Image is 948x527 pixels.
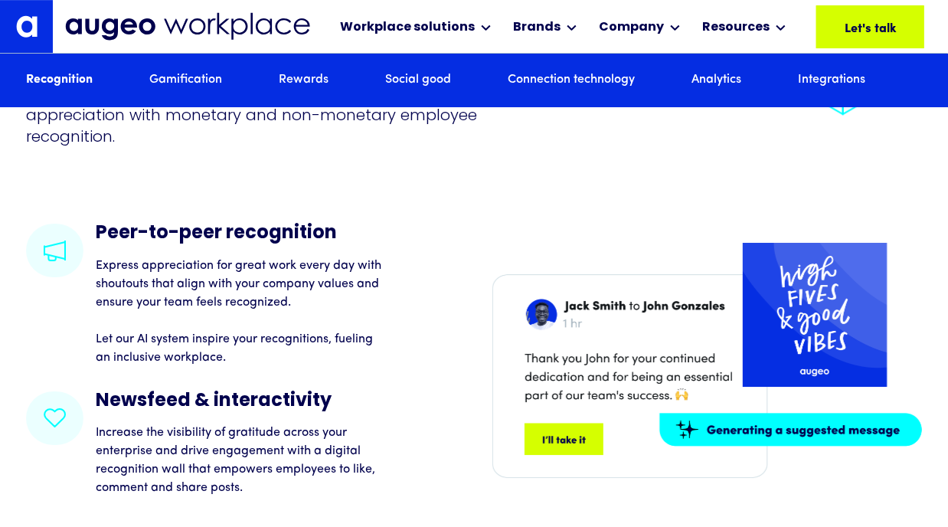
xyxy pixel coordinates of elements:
[26,72,93,89] a: Recognition
[279,72,329,89] a: Rewards
[149,72,222,89] a: Gamification
[385,72,451,89] a: Social good
[96,391,390,411] h4: Newsfeed & interactivity
[599,18,664,37] div: Company
[513,18,561,37] div: Brands
[508,72,635,89] a: Connection technology
[798,72,865,89] a: Integrations
[702,18,770,37] div: Resources
[816,5,924,48] a: Let's talk
[691,72,741,89] a: Analytics
[26,83,510,147] p: Advance workplace culture through data-driven insights and appreciation with monetary and non-mon...
[16,15,38,37] img: Augeo's "a" monogram decorative logo in white.
[96,424,390,497] p: Increase the visibility of gratitude across your enterprise and drive engagement with a digital r...
[96,257,390,367] p: Express appreciation for great work every day with shoutouts that align with your company values ...
[65,12,310,41] img: Augeo Workplace business unit full logo in mignight blue.
[96,224,390,244] h4: Peer-to-peer recognition
[340,18,475,37] div: Workplace solutions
